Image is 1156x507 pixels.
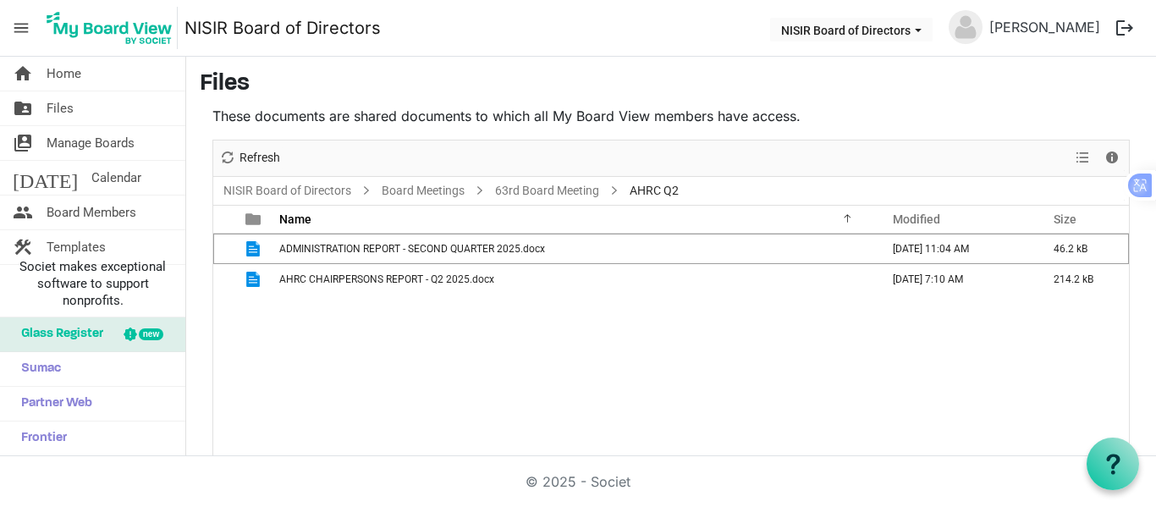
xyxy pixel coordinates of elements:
span: Glass Register [13,317,103,351]
td: is template cell column header type [235,264,274,295]
a: NISIR Board of Directors [220,180,355,201]
button: View dropdownbutton [1072,147,1093,168]
a: 63rd Board Meeting [492,180,603,201]
button: Refresh [217,147,283,168]
span: Templates [47,230,106,264]
span: Manage Boards [47,126,135,160]
span: Societ makes exceptional software to support nonprofits. [8,258,178,309]
span: folder_shared [13,91,33,125]
span: construction [13,230,33,264]
button: Details [1101,147,1124,168]
div: new [139,328,163,340]
img: My Board View Logo [41,7,178,49]
span: [DATE] [13,161,78,195]
span: Frontier [13,422,67,455]
span: Files [47,91,74,125]
td: September 19, 2025 7:10 AM column header Modified [875,264,1036,295]
span: Home [47,57,81,91]
td: checkbox [213,234,235,264]
td: checkbox [213,264,235,295]
a: Board Meetings [378,180,468,201]
span: Modified [893,212,940,226]
td: September 16, 2025 11:04 AM column header Modified [875,234,1036,264]
span: ADMINISTRATION REPORT - SECOND QUARTER 2025.docx [279,243,545,255]
span: menu [5,12,37,44]
a: My Board View Logo [41,7,184,49]
img: no-profile-picture.svg [949,10,983,44]
a: © 2025 - Societ [526,473,630,490]
button: NISIR Board of Directors dropdownbutton [770,18,933,41]
div: Refresh [213,141,286,176]
span: AHRC Q2 [626,180,682,201]
span: Board Members [47,196,136,229]
td: AHRC CHAIRPERSONS REPORT - Q2 2025.docx is template cell column header Name [274,264,875,295]
span: people [13,196,33,229]
span: home [13,57,33,91]
h3: Files [200,70,1142,99]
span: switch_account [13,126,33,160]
p: These documents are shared documents to which all My Board View members have access. [212,106,1130,126]
div: View [1069,141,1098,176]
td: 214.2 kB is template cell column header Size [1036,264,1129,295]
span: Size [1054,212,1076,226]
td: is template cell column header type [235,234,274,264]
span: AHRC CHAIRPERSONS REPORT - Q2 2025.docx [279,273,494,285]
a: NISIR Board of Directors [184,11,381,45]
button: logout [1107,10,1142,46]
span: Name [279,212,311,226]
a: [PERSON_NAME] [983,10,1107,44]
span: Partner Web [13,387,92,421]
td: 46.2 kB is template cell column header Size [1036,234,1129,264]
td: ADMINISTRATION REPORT - SECOND QUARTER 2025.docx is template cell column header Name [274,234,875,264]
span: Sumac [13,352,61,386]
span: Calendar [91,161,141,195]
span: Refresh [238,147,282,168]
div: Details [1098,141,1126,176]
